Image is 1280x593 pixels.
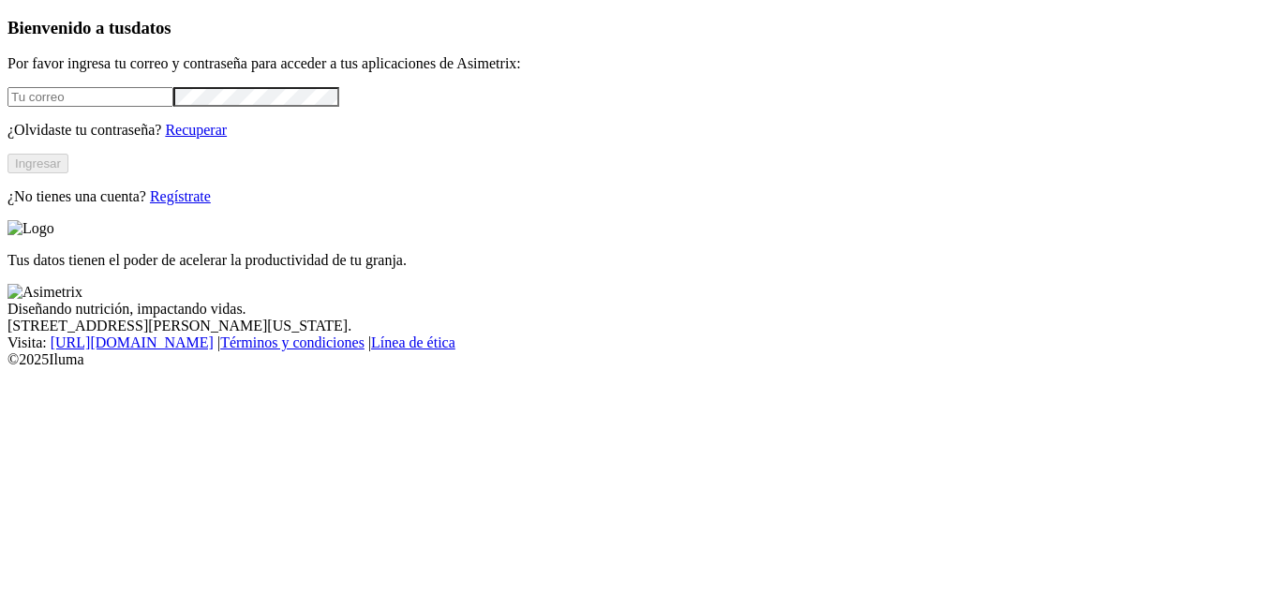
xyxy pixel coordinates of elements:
div: [STREET_ADDRESS][PERSON_NAME][US_STATE]. [7,318,1273,334]
div: Visita : | | [7,334,1273,351]
button: Ingresar [7,154,68,173]
p: Tus datos tienen el poder de acelerar la productividad de tu granja. [7,252,1273,269]
a: Línea de ética [371,334,455,350]
p: ¿No tienes una cuenta? [7,188,1273,205]
div: Diseñando nutrición, impactando vidas. [7,301,1273,318]
a: [URL][DOMAIN_NAME] [51,334,214,350]
a: Recuperar [165,122,227,138]
p: Por favor ingresa tu correo y contraseña para acceder a tus aplicaciones de Asimetrix: [7,55,1273,72]
input: Tu correo [7,87,173,107]
img: Asimetrix [7,284,82,301]
a: Términos y condiciones [220,334,365,350]
span: datos [131,18,171,37]
h3: Bienvenido a tus [7,18,1273,38]
img: Logo [7,220,54,237]
div: © 2025 Iluma [7,351,1273,368]
p: ¿Olvidaste tu contraseña? [7,122,1273,139]
a: Regístrate [150,188,211,204]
